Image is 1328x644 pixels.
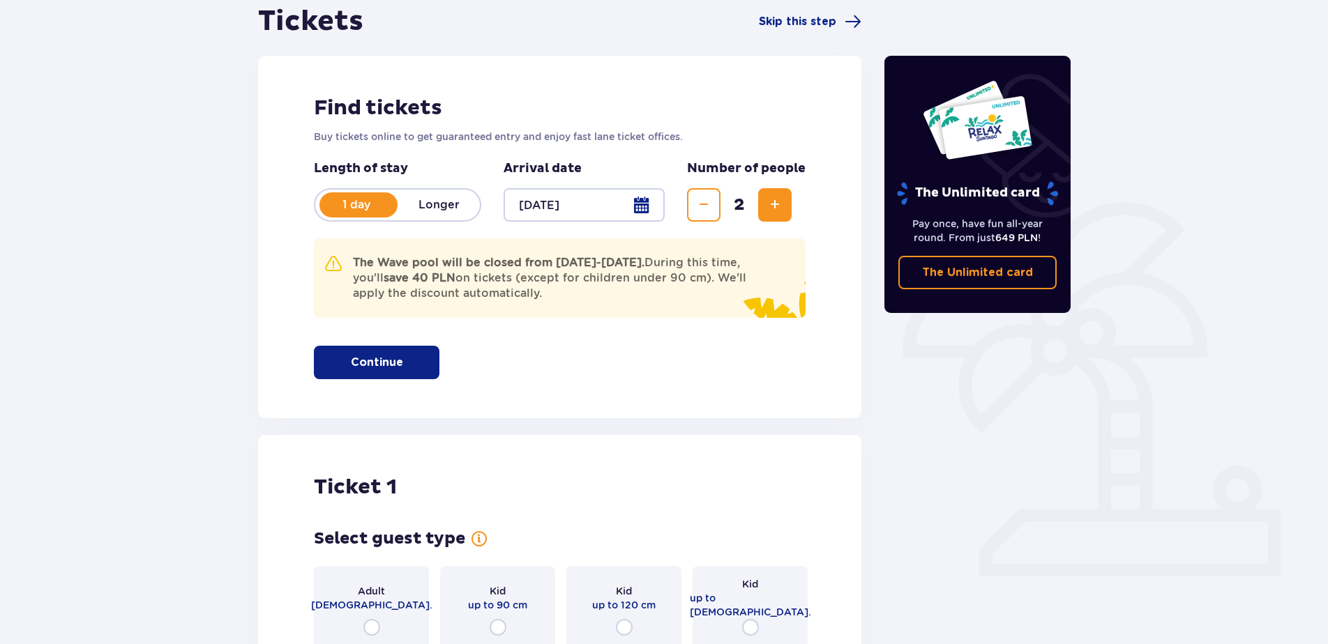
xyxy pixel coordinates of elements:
span: up to [DEMOGRAPHIC_DATA]. [690,591,811,619]
p: During this time, you'll on tickets (except for children under 90 cm). We'll apply the discount a... [353,255,761,301]
span: 649 PLN [995,232,1038,243]
p: Arrival date [504,160,582,177]
p: Pay once, have fun all-year round. From just ! [898,217,1057,245]
a: The Unlimited card [898,256,1057,289]
span: Kid [742,577,758,591]
strong: save 40 PLN [384,271,455,284]
span: [DEMOGRAPHIC_DATA]. [311,598,432,612]
span: Kid [616,584,632,598]
h2: Find tickets [314,95,806,121]
p: Number of people [687,160,806,177]
a: Skip this step [759,13,861,30]
p: Buy tickets online to get guaranteed entry and enjoy fast lane ticket offices. [314,130,806,144]
span: Adult [358,584,385,598]
p: The Unlimited card [922,265,1033,280]
strong: The Wave pool will be closed from [DATE]-[DATE]. [353,256,644,269]
p: 1 day [315,197,398,213]
h1: Tickets [258,4,363,39]
button: Decrease [687,188,720,222]
button: Increase [758,188,792,222]
h2: Ticket 1 [314,474,397,500]
span: up to 90 cm [468,598,527,612]
span: Skip this step [759,14,836,29]
span: Kid [490,584,506,598]
span: up to 120 cm [592,598,656,612]
p: Longer [398,197,480,213]
button: Continue [314,346,439,379]
h3: Select guest type [314,528,465,549]
span: 2 [723,194,755,215]
p: The Unlimited card [896,181,1059,206]
p: Continue [351,355,403,370]
img: Two entry cards to Suntago with the word 'UNLIMITED RELAX', featuring a white background with tro... [922,79,1033,160]
p: Length of stay [314,160,481,177]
